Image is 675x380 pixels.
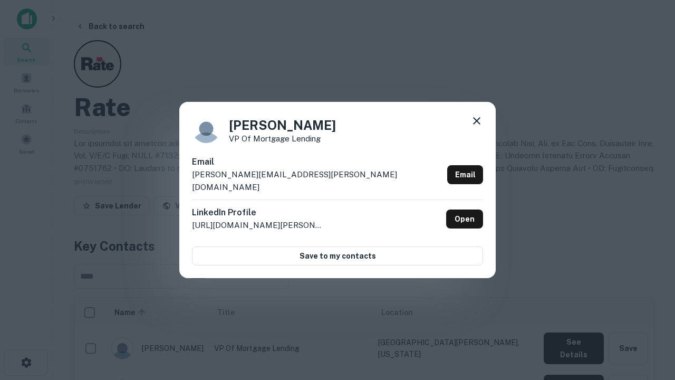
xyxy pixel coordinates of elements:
h6: LinkedIn Profile [192,206,324,219]
p: [URL][DOMAIN_NAME][PERSON_NAME] [192,219,324,232]
h6: Email [192,156,443,168]
a: Email [447,165,483,184]
a: Open [446,210,483,229]
p: [PERSON_NAME][EMAIL_ADDRESS][PERSON_NAME][DOMAIN_NAME] [192,168,443,193]
iframe: Chat Widget [622,296,675,346]
button: Save to my contacts [192,246,483,265]
p: VP of Mortgage Lending [229,135,336,142]
h4: [PERSON_NAME] [229,116,336,135]
img: 9c8pery4andzj6ohjkjp54ma2 [192,115,220,143]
